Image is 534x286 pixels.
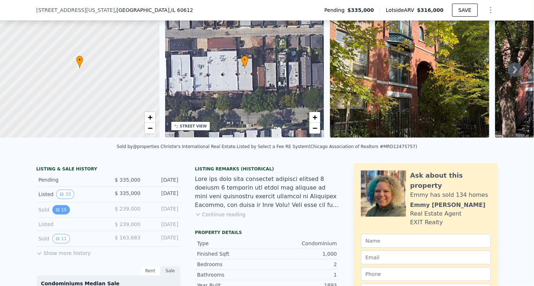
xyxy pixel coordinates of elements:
input: Email [361,251,491,264]
span: [STREET_ADDRESS][US_STATE] [36,6,115,14]
span: Pending [325,6,348,14]
span: $ 239,000 [115,221,140,227]
div: STREET VIEW [180,123,207,129]
div: Ask about this property [410,170,491,191]
span: $ 163,683 [115,235,140,240]
button: View historical data [52,234,70,243]
div: [DATE] [146,190,178,199]
div: Property details [195,230,339,235]
div: Sold [39,234,103,243]
div: Bathrooms [197,271,267,278]
div: [DATE] [146,234,178,243]
div: [DATE] [146,176,178,183]
div: Emmy [PERSON_NAME] [410,201,486,209]
div: Condominium [267,240,337,247]
span: $ 239,000 [115,206,140,212]
div: Lore ips dolo sita consectet adipisci elitsed 8 doeiusm 6 temporin utl etdol mag aliquae ad mini ... [195,175,339,209]
div: 2 [267,261,337,268]
span: $335,000 [348,6,374,14]
div: Sold by @properties Christie's International Real Estate . [117,144,237,149]
span: − [147,123,152,133]
div: Listed by Select a Fee RE System (Chicago Association of Realtors #MRD12475757) [237,144,418,149]
div: Bedrooms [197,261,267,268]
a: Zoom in [145,112,155,123]
span: • [76,57,83,63]
div: Pending [39,176,103,183]
div: Real Estate Agent [410,209,462,218]
input: Name [361,234,491,248]
input: Phone [361,267,491,281]
div: • [241,56,248,68]
button: Continue reading [195,211,246,218]
div: [DATE] [146,205,178,214]
div: Sold [39,205,103,214]
div: [DATE] [146,221,178,228]
div: 1,000 [267,250,337,257]
div: EXIT Realty [410,218,443,227]
span: $ 335,000 [115,177,140,183]
span: , [GEOGRAPHIC_DATA] [115,6,193,14]
span: − [313,123,317,133]
button: View historical data [56,190,74,199]
div: • [76,56,83,68]
button: Show more history [36,247,91,257]
span: + [313,113,317,122]
div: Finished Sqft [197,250,267,257]
div: 1 [267,271,337,278]
span: $ 335,000 [115,190,140,196]
span: + [147,113,152,122]
div: Type [197,240,267,247]
div: Listed [39,190,103,199]
button: SAVE [452,4,477,17]
button: View historical data [52,205,70,214]
div: Listed [39,221,103,228]
a: Zoom out [309,123,320,134]
a: Zoom in [309,112,320,123]
div: LISTING & SALE HISTORY [36,166,181,173]
div: Emmy has sold 134 homes [410,191,488,199]
div: Rent [140,266,160,276]
div: Listing Remarks (Historical) [195,166,339,172]
div: Sale [160,266,181,276]
button: Show Options [484,3,498,17]
span: Lotside ARV [386,6,417,14]
a: Zoom out [145,123,155,134]
span: $316,000 [417,7,444,13]
span: • [241,57,248,63]
span: , IL 60612 [169,7,193,13]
